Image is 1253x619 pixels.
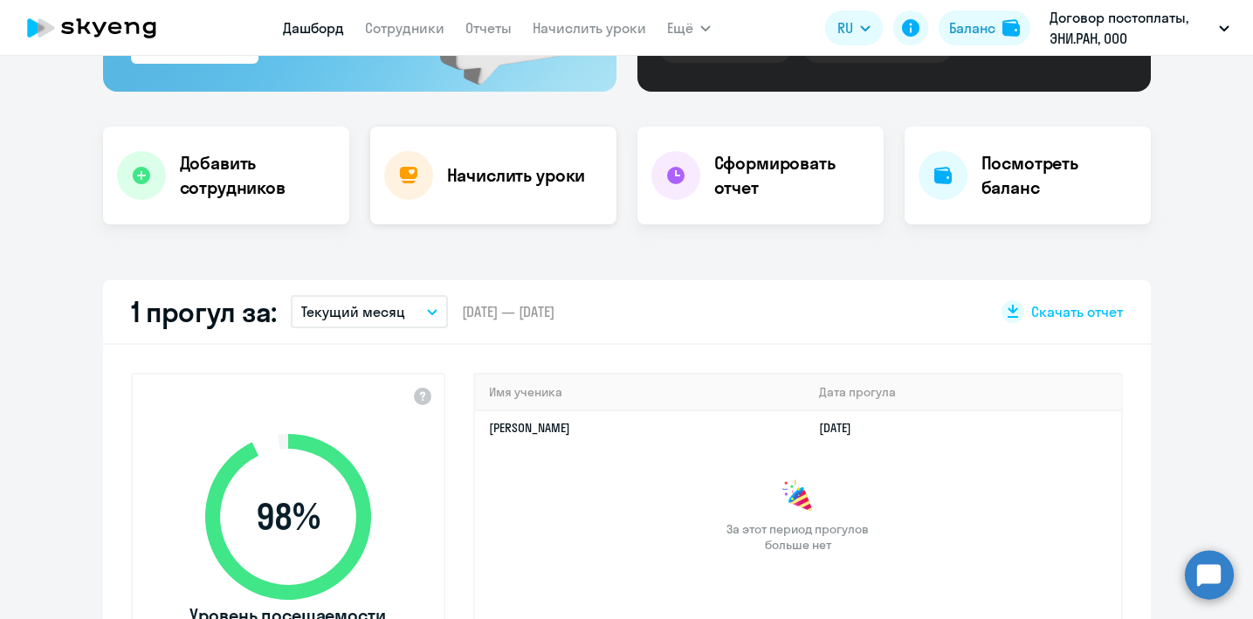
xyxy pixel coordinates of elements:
[283,19,344,37] a: Дашборд
[475,375,806,410] th: Имя ученика
[667,10,711,45] button: Ещё
[981,151,1137,200] h4: Посмотреть баланс
[725,521,871,553] span: За этот период прогулов больше нет
[533,19,646,37] a: Начислить уроки
[667,17,693,38] span: Ещё
[1002,19,1020,37] img: balance
[837,17,853,38] span: RU
[365,19,444,37] a: Сотрудники
[131,294,277,329] h2: 1 прогул за:
[1031,302,1123,321] span: Скачать отчет
[462,302,554,321] span: [DATE] — [DATE]
[180,151,335,200] h4: Добавить сотрудников
[489,420,570,436] a: [PERSON_NAME]
[301,301,405,322] p: Текущий месяц
[939,10,1030,45] button: Балансbalance
[805,375,1120,410] th: Дата прогула
[465,19,512,37] a: Отчеты
[714,151,870,200] h4: Сформировать отчет
[188,496,389,538] span: 98 %
[447,163,586,188] h4: Начислить уроки
[949,17,995,38] div: Баланс
[1041,7,1238,49] button: Договор постоплаты, ЭНИ.РАН, ООО
[781,479,816,514] img: congrats
[819,420,865,436] a: [DATE]
[291,295,448,328] button: Текущий месяц
[1050,7,1212,49] p: Договор постоплаты, ЭНИ.РАН, ООО
[825,10,883,45] button: RU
